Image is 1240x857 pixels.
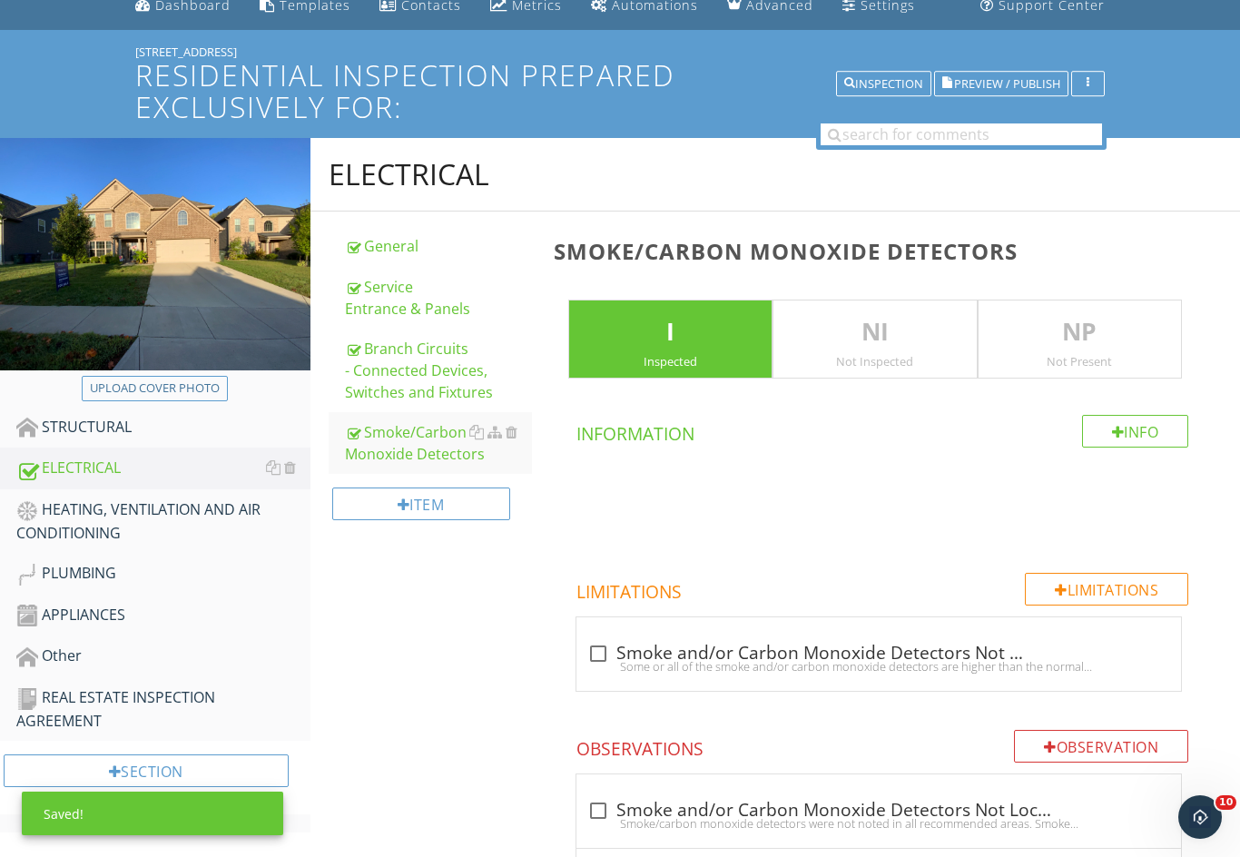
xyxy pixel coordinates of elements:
h4: Information [576,415,1188,446]
div: Smoke/carbon monoxide detectors were not noted in all recommended areas. Smoke detectors are reco... [587,816,1170,831]
div: Inspection [844,78,923,91]
p: NP [979,314,1181,350]
div: APPLIANCES [16,604,310,627]
div: Other [16,645,310,668]
div: Some or all of the smoke and/or carbon monoxide detectors are higher than the normal reach and we... [587,659,1170,674]
button: Inspection [836,72,931,97]
div: HEATING, VENTILATION AND AIR CONDITIONING [16,498,310,544]
div: Item [332,488,510,520]
div: Not Inspected [773,354,976,369]
input: search for comments [821,123,1102,145]
div: Service Entrance & Panels [345,276,532,320]
div: ELECTRICAL [329,156,489,192]
div: PLUMBING [16,562,310,586]
div: REAL ESTATE INSPECTION AGREEMENT [16,686,310,732]
div: [STREET_ADDRESS] [135,44,1104,59]
button: Preview / Publish [934,72,1068,97]
div: ELECTRICAL [16,457,310,480]
div: Not Present [979,354,1181,369]
h4: Observations [576,730,1188,761]
span: Preview / Publish [954,78,1060,90]
h4: Limitations [576,573,1188,604]
div: Upload cover photo [90,379,220,398]
div: Smoke/Carbon Monoxide Detectors [345,421,532,465]
button: Upload cover photo [82,376,228,401]
div: Observation [1014,730,1188,763]
iframe: Intercom live chat [1178,795,1222,839]
div: Limitations [1025,573,1188,606]
div: Saved! [22,792,283,835]
h1: Residential Inspection Prepared Exclusively for: [135,59,1104,123]
div: General [345,235,532,257]
div: Info [1082,415,1189,448]
span: 10 [1215,795,1236,810]
a: Inspection [836,74,931,91]
div: Branch Circuits - Connected Devices, Switches and Fixtures [345,338,532,403]
a: Preview / Publish [934,74,1068,91]
div: Section [4,754,289,787]
div: STRUCTURAL [16,416,310,439]
p: I [569,314,772,350]
div: Inspected [569,354,772,369]
p: NI [773,314,976,350]
h3: Smoke/Carbon Monoxide Detectors [554,239,1211,263]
